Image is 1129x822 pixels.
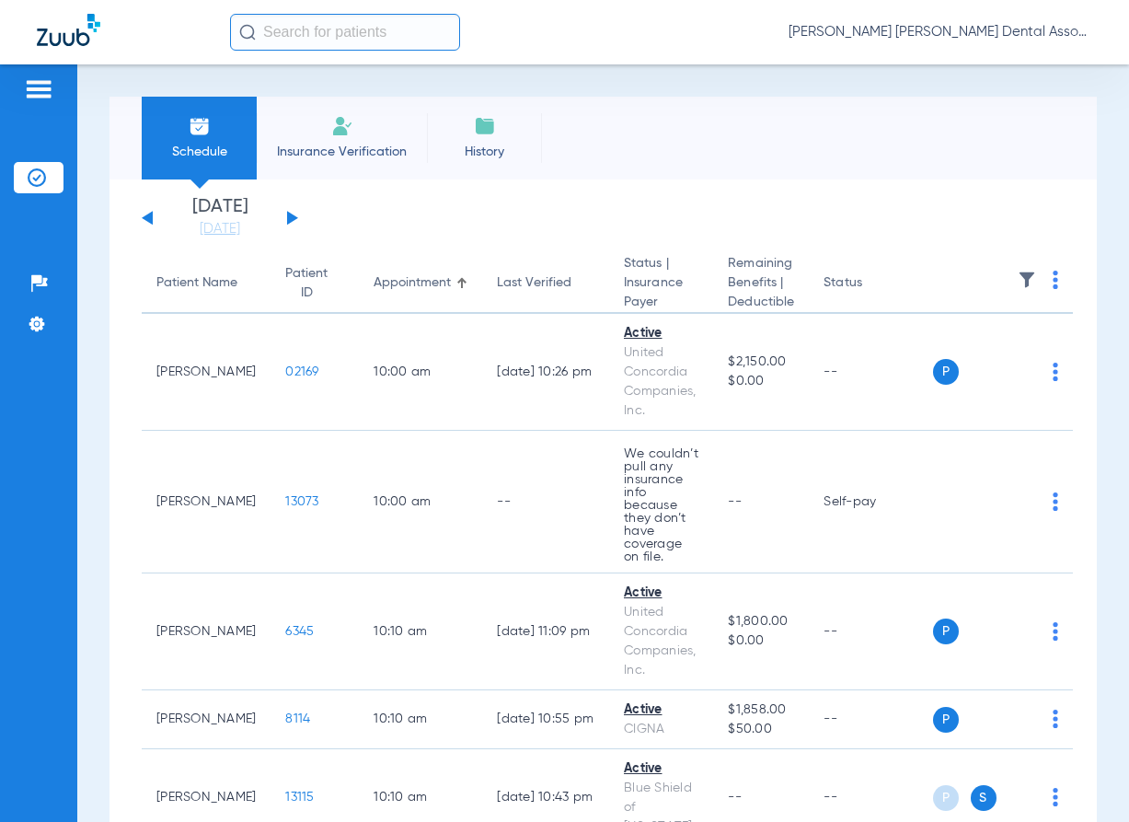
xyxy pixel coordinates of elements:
span: Insurance Payer [624,273,698,312]
img: hamburger-icon [24,78,53,100]
td: [PERSON_NAME] [142,314,271,431]
input: Search for patients [230,14,460,51]
div: Patient ID [285,264,328,303]
td: [PERSON_NAME] [142,573,271,690]
td: 10:10 AM [359,573,482,690]
div: Last Verified [497,273,571,293]
img: Zuub Logo [37,14,100,46]
div: Active [624,700,698,720]
div: Patient Name [156,273,256,293]
div: United Concordia Companies, Inc. [624,343,698,421]
img: x.svg [1011,363,1030,381]
div: Patient Name [156,273,237,293]
th: Status | [609,254,713,314]
p: We couldn’t pull any insurance info because they don’t have coverage on file. [624,447,698,563]
img: Manual Insurance Verification [331,115,353,137]
td: -- [809,314,933,431]
span: Insurance Verification [271,143,413,161]
span: -- [728,495,742,508]
img: group-dot-blue.svg [1053,622,1058,641]
td: -- [809,573,933,690]
span: 8114 [285,712,310,725]
span: History [441,143,528,161]
div: Active [624,759,698,779]
td: -- [809,690,933,749]
div: Active [624,324,698,343]
td: [PERSON_NAME] [142,690,271,749]
td: [DATE] 10:26 PM [482,314,609,431]
div: Appointment [374,273,467,293]
img: group-dot-blue.svg [1053,271,1058,289]
span: S [971,785,997,811]
td: 10:00 AM [359,431,482,573]
td: Self-pay [809,431,933,573]
span: 6345 [285,625,314,638]
img: group-dot-blue.svg [1053,363,1058,381]
td: 10:00 AM [359,314,482,431]
td: [DATE] 11:09 PM [482,573,609,690]
iframe: Chat Widget [1037,734,1129,822]
span: P [933,619,959,644]
img: History [474,115,496,137]
th: Remaining Benefits | [713,254,809,314]
td: -- [482,431,609,573]
span: $1,858.00 [728,700,794,720]
th: Status [809,254,933,314]
span: P [933,785,959,811]
div: Patient ID [285,264,344,303]
span: -- [728,791,742,804]
span: 02169 [285,365,318,378]
img: group-dot-blue.svg [1053,492,1058,511]
div: United Concordia Companies, Inc. [624,603,698,680]
span: $1,800.00 [728,612,794,631]
img: Schedule [189,115,211,137]
span: $2,150.00 [728,353,794,372]
td: [PERSON_NAME] [142,431,271,573]
span: $50.00 [728,720,794,739]
span: 13115 [285,791,314,804]
span: 13073 [285,495,318,508]
img: x.svg [1011,622,1030,641]
span: P [933,707,959,733]
img: x.svg [1011,710,1030,728]
img: Search Icon [239,24,256,41]
div: Active [624,584,698,603]
span: P [933,359,959,385]
a: [DATE] [165,220,275,238]
span: Deductible [728,293,794,312]
li: [DATE] [165,198,275,238]
span: $0.00 [728,372,794,391]
img: group-dot-blue.svg [1053,710,1058,728]
div: CIGNA [624,720,698,739]
td: 10:10 AM [359,690,482,749]
td: [DATE] 10:55 PM [482,690,609,749]
img: x.svg [1011,788,1030,806]
img: x.svg [1011,492,1030,511]
span: $0.00 [728,631,794,651]
div: Last Verified [497,273,594,293]
span: Schedule [156,143,243,161]
span: [PERSON_NAME] [PERSON_NAME] Dental Associates [789,23,1092,41]
div: Appointment [374,273,451,293]
img: filter.svg [1018,271,1036,289]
